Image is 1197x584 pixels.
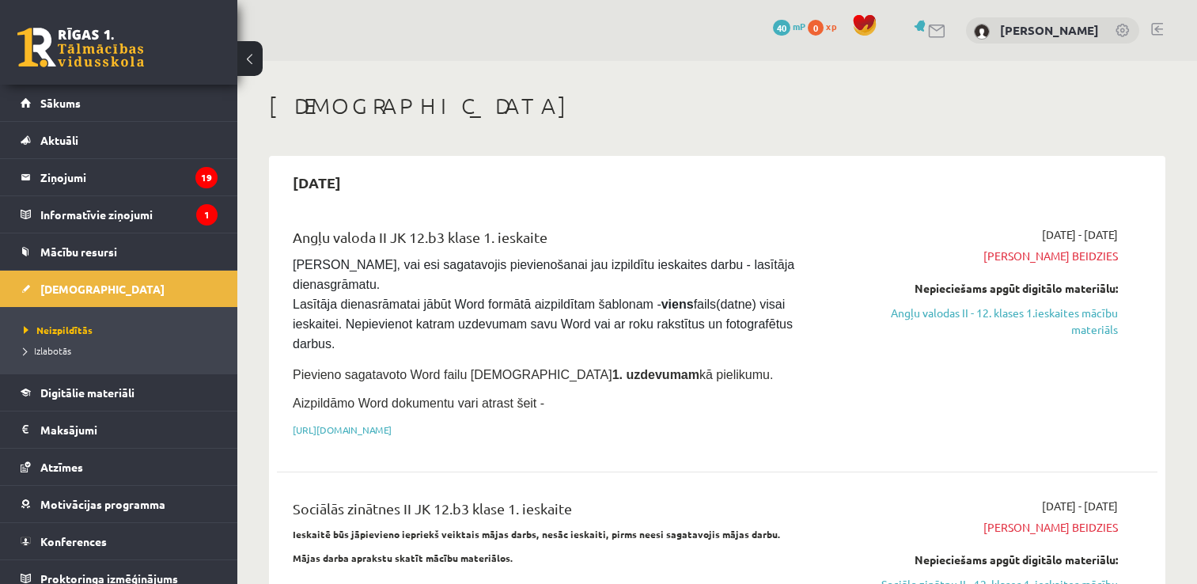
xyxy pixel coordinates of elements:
div: Nepieciešams apgūt digitālo materiālu: [858,552,1118,568]
h1: [DEMOGRAPHIC_DATA] [269,93,1165,119]
a: Rīgas 1. Tālmācības vidusskola [17,28,144,67]
span: Aktuāli [40,133,78,147]
span: Mācību resursi [40,245,117,259]
strong: Ieskaitē būs jāpievieno iepriekš veiktais mājas darbs, nesāc ieskaiti, pirms neesi sagatavojis mā... [293,528,781,540]
span: Motivācijas programma [40,497,165,511]
a: Aktuāli [21,122,218,158]
a: Ziņojumi19 [21,159,218,195]
span: Izlabotās [24,344,71,357]
span: [PERSON_NAME] beidzies [858,519,1118,536]
a: Digitālie materiāli [21,374,218,411]
strong: Mājas darba aprakstu skatīt mācību materiālos. [293,552,513,564]
a: Maksājumi [21,411,218,448]
span: Atzīmes [40,460,83,474]
a: Mācību resursi [21,233,218,270]
span: Aizpildāmo Word dokumentu vari atrast šeit - [293,396,544,410]
span: Digitālie materiāli [40,385,134,400]
a: Atzīmes [21,449,218,485]
span: [DEMOGRAPHIC_DATA] [40,282,165,296]
a: [PERSON_NAME] [1000,22,1099,38]
i: 19 [195,167,218,188]
a: Sākums [21,85,218,121]
span: Neizpildītās [24,324,93,336]
a: [URL][DOMAIN_NAME] [293,423,392,436]
span: [PERSON_NAME] beidzies [858,248,1118,264]
a: [DEMOGRAPHIC_DATA] [21,271,218,307]
strong: viens [661,298,694,311]
span: xp [826,20,836,32]
a: Motivācijas programma [21,486,218,522]
span: Konferences [40,534,107,548]
i: 1 [196,204,218,226]
span: [DATE] - [DATE] [1042,226,1118,243]
h2: [DATE] [277,164,357,201]
span: 40 [773,20,790,36]
div: Nepieciešams apgūt digitālo materiālu: [858,280,1118,297]
span: Pievieno sagatavoto Word failu [DEMOGRAPHIC_DATA] kā pielikumu. [293,368,773,381]
img: Soņa Pučko [974,24,990,40]
a: 0 xp [808,20,844,32]
strong: 1. uzdevumam [612,368,699,381]
a: Angļu valodas II - 12. klases 1.ieskaites mācību materiāls [858,305,1118,338]
div: Angļu valoda II JK 12.b3 klase 1. ieskaite [293,226,835,256]
span: [PERSON_NAME], vai esi sagatavojis pievienošanai jau izpildītu ieskaites darbu - lasītāja dienasg... [293,258,798,351]
legend: Maksājumi [40,411,218,448]
a: Neizpildītās [24,323,222,337]
a: Konferences [21,523,218,559]
span: [DATE] - [DATE] [1042,498,1118,514]
legend: Informatīvie ziņojumi [40,196,218,233]
span: 0 [808,20,824,36]
span: Sākums [40,96,81,110]
legend: Ziņojumi [40,159,218,195]
a: 40 mP [773,20,805,32]
a: Izlabotās [24,343,222,358]
a: Informatīvie ziņojumi1 [21,196,218,233]
div: Sociālās zinātnes II JK 12.b3 klase 1. ieskaite [293,498,835,527]
span: mP [793,20,805,32]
